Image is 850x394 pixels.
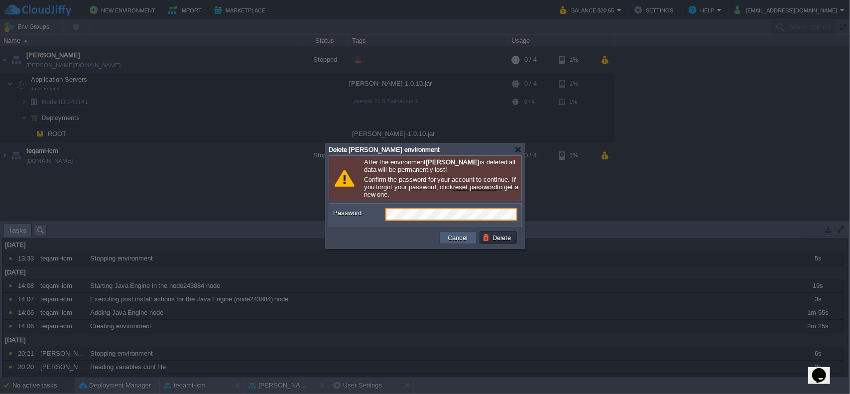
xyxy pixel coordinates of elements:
[483,233,514,242] button: Delete
[426,158,480,166] b: [PERSON_NAME]
[453,183,497,191] a: reset password
[445,233,471,242] button: Cancel
[329,146,440,153] span: Delete [PERSON_NAME] environment
[364,158,519,173] p: After the environment is deleted all data will be permanently lost!
[808,354,840,384] iframe: chat widget
[333,208,384,218] label: Password:
[364,176,519,198] p: Confirm the password for your account to continue. If you forgot your password, click to get a ne...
